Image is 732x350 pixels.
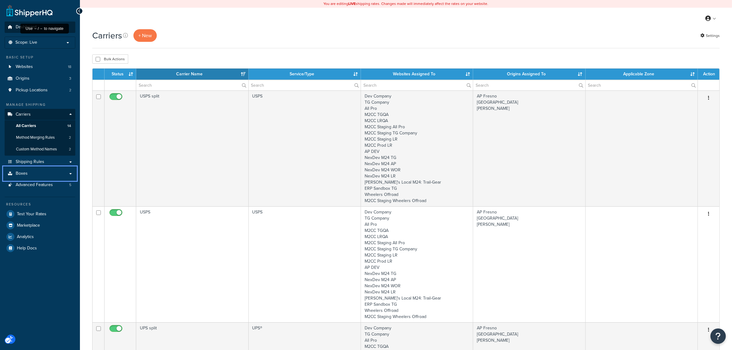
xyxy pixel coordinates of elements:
a: Carriers [5,109,75,120]
td: Dev Company TG Company All Pro M2CC TGQA M2CC LRQA M2CC Staging All Pro M2CC Staging TG Company M... [361,206,473,322]
td: Dev Company TG Company All Pro M2CC TGQA M2CC LRQA M2CC Staging All Pro M2CC Staging TG Company M... [361,90,473,206]
a: Help Docs [5,243,75,254]
span: Boxes [16,171,28,176]
a: All Carriers 14 [5,120,75,132]
a: Custom Method Names 2 [5,144,75,155]
span: Advanced Features [16,182,53,188]
span: 2 [69,88,71,93]
a: Test Your Rates [5,209,75,220]
a: Pickup Locations 2 [5,85,75,96]
th: Action [698,69,719,80]
span: Pickup Locations [16,88,48,93]
a: No Description [123,31,129,40]
a: ShipperHQ Home [6,5,53,17]
td: USPS [136,206,248,322]
span: 2 [69,135,71,140]
span: 3 [69,76,71,81]
input: Search [473,80,585,90]
div: Manage Shipping [5,102,75,107]
th: Origins Assigned To: activate to sort column ascending [473,69,585,80]
span: 18 [68,64,71,70]
span: Custom Method Names [16,147,57,152]
input: checkbox [96,94,101,99]
td: USPS [249,90,361,206]
button: + New [133,29,157,42]
span: Scope: Live [15,40,37,45]
a: Origins 3 [5,73,75,84]
input: Search [136,80,248,90]
a: Account [702,14,720,23]
span: Shipping Rules [16,159,44,165]
span: Dashboard [16,25,37,30]
th: Applicable Zone: activate to sort column ascending [586,69,698,80]
a: Shipping Rules [5,156,75,168]
span: 2 [69,147,71,152]
th: Service/Type: activate to sort column ascending [249,69,361,80]
span: Websites [16,64,33,70]
span: Origins [16,76,30,81]
h1: Carriers [92,30,122,42]
button: Bulk ActionsBulk Actions [92,54,128,64]
td: AP Fresno [GEOGRAPHIC_DATA] [PERSON_NAME] [473,206,585,322]
a: Analytics [5,231,75,242]
input: Search [249,80,361,90]
a: Websites 18 [5,61,75,73]
th: Carrier Name: activate to sort column ascending [136,69,248,80]
td: USPS [249,206,361,322]
input: checkbox [96,210,101,215]
a: Boxes [5,168,75,179]
span: Method Merging Rules [16,135,55,140]
b: LIVE [349,1,356,6]
td: AP Fresno [GEOGRAPHIC_DATA] [PERSON_NAME] [473,90,585,206]
input: Search [361,80,473,90]
span: Marketplace [17,223,40,228]
button: Menu [704,325,713,335]
div: Basic Setup [5,55,75,60]
button: Menu [704,209,713,219]
a: Method Merging Rules 2 [5,132,75,143]
div: Resources [5,202,75,207]
span: 5 [69,182,71,188]
span: Test Your Rates [17,212,46,217]
a: Marketplace [5,220,75,231]
span: All Carriers [16,123,36,129]
a: Settings [700,31,720,40]
span: Help Docs [17,246,37,251]
span: Carriers [16,112,31,117]
span: 14 [67,123,71,129]
button: Open Resource Center [710,328,726,344]
td: USPS split [136,90,248,206]
a: Dashboard [5,22,75,33]
th: Websites Assigned To: activate to sort column ascending [361,69,473,80]
input: Search [586,80,698,90]
input: checkbox [96,326,101,331]
th: Status: activate to sort column ascending [105,69,136,80]
button: Menu [704,93,713,103]
a: Advanced Features 5 [5,179,75,191]
span: Analytics [17,234,34,240]
ul: Main Menu [5,22,75,254]
input: Bulk Actions [96,57,100,62]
